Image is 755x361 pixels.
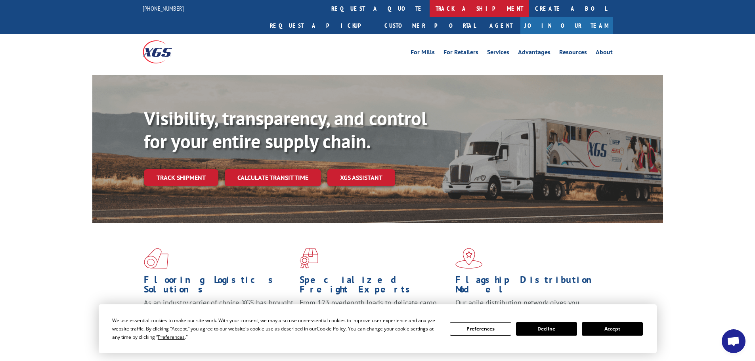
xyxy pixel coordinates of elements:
[722,329,745,353] div: Open chat
[455,248,483,269] img: xgs-icon-flagship-distribution-model-red
[158,334,185,340] span: Preferences
[317,325,346,332] span: Cookie Policy
[450,322,511,336] button: Preferences
[144,169,218,186] a: Track shipment
[144,248,168,269] img: xgs-icon-total-supply-chain-intelligence-red
[225,169,321,186] a: Calculate transit time
[99,304,657,353] div: Cookie Consent Prompt
[378,17,482,34] a: Customer Portal
[520,17,613,34] a: Join Our Team
[582,322,643,336] button: Accept
[112,316,440,341] div: We use essential cookies to make our site work. With your consent, we may also use non-essential ...
[596,49,613,58] a: About
[300,248,318,269] img: xgs-icon-focused-on-flooring-red
[518,49,550,58] a: Advantages
[516,322,577,336] button: Decline
[300,298,449,333] p: From 123 overlength loads to delicate cargo, our experienced staff knows the best way to move you...
[455,298,601,317] span: Our agile distribution network gives you nationwide inventory management on demand.
[327,169,395,186] a: XGS ASSISTANT
[487,49,509,58] a: Services
[443,49,478,58] a: For Retailers
[559,49,587,58] a: Resources
[144,275,294,298] h1: Flooring Logistics Solutions
[411,49,435,58] a: For Mills
[300,275,449,298] h1: Specialized Freight Experts
[264,17,378,34] a: Request a pickup
[144,106,427,153] b: Visibility, transparency, and control for your entire supply chain.
[144,298,293,326] span: As an industry carrier of choice, XGS has brought innovation and dedication to flooring logistics...
[455,275,605,298] h1: Flagship Distribution Model
[143,4,184,12] a: [PHONE_NUMBER]
[482,17,520,34] a: Agent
